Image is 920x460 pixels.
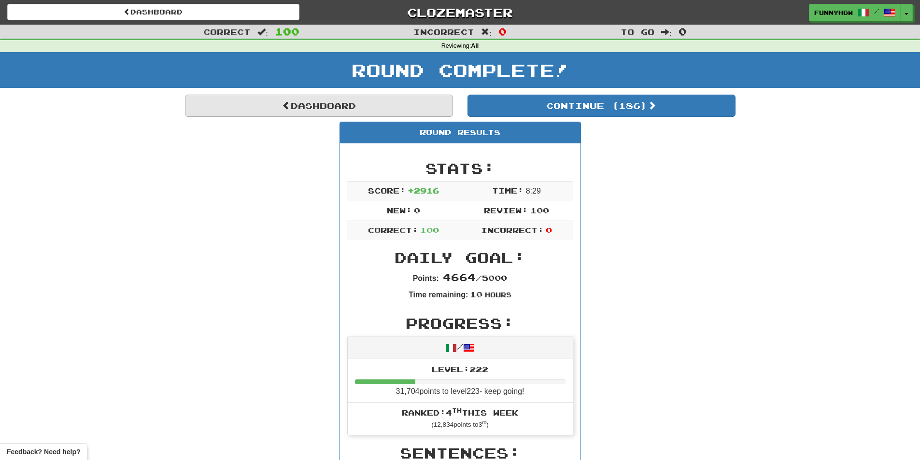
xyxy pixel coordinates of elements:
[443,271,476,283] span: 4664
[402,408,518,417] span: Ranked: 4 this week
[481,225,544,235] span: Incorrect:
[408,186,439,195] span: + 2916
[432,364,488,374] span: Level: 222
[257,28,268,36] span: :
[409,291,468,299] strong: Time remaining:
[492,186,524,195] span: Time:
[498,26,507,37] span: 0
[420,225,439,235] span: 100
[314,4,606,21] a: Clozemaster
[347,160,573,176] h2: Stats:
[348,359,573,403] li: 31,704 points to level 223 - keep going!
[546,225,552,235] span: 0
[368,225,418,235] span: Correct:
[347,315,573,331] h2: Progress:
[185,95,453,117] a: Dashboard
[413,274,439,282] strong: Points:
[443,273,507,282] span: / 5000
[482,420,486,425] sup: rd
[7,447,80,457] span: Open feedback widget
[413,27,474,37] span: Incorrect
[3,60,917,80] h1: Round Complete!
[340,122,580,143] div: Round Results
[348,336,573,359] div: /
[7,4,299,20] a: Dashboard
[467,95,736,117] button: Continue (186)
[874,8,879,14] span: /
[431,421,489,428] small: ( 12,834 points to 3 )
[526,187,541,195] span: 8 : 29
[368,186,406,195] span: Score:
[347,250,573,265] h2: Daily Goal:
[414,206,420,215] span: 0
[203,27,251,37] span: Correct
[470,290,482,299] span: 10
[814,8,853,17] span: Funnyhow
[621,27,654,37] span: To go
[679,26,687,37] span: 0
[452,407,462,414] sup: th
[485,291,511,299] small: Hours
[484,206,528,215] span: Review:
[481,28,492,36] span: :
[530,206,549,215] span: 100
[387,206,412,215] span: New:
[661,28,672,36] span: :
[809,4,901,21] a: Funnyhow /
[471,42,479,49] strong: All
[275,26,299,37] span: 100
